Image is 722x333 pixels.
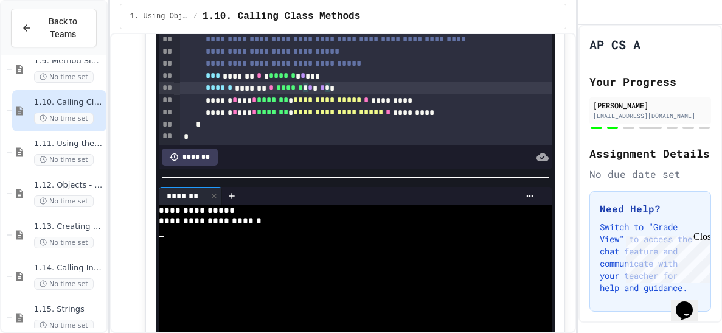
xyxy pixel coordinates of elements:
span: 1. Using Objects and Methods [130,12,189,21]
span: 1.13. Creating and Initializing Objects: Constructors [34,222,104,232]
div: No due date set [589,167,711,181]
span: 1.15. Strings [34,304,104,315]
div: Chat with us now!Close [5,5,84,77]
p: Switch to "Grade View" to access the chat feature and communicate with your teacher for help and ... [600,221,701,294]
span: No time set [34,237,94,248]
h1: AP CS A [589,36,640,53]
h2: Assignment Details [589,145,711,162]
span: No time set [34,71,94,83]
h3: Need Help? [600,202,701,216]
span: No time set [34,154,94,166]
span: No time set [34,320,94,331]
iframe: chat widget [621,231,710,283]
span: No time set [34,278,94,290]
iframe: chat widget [671,284,710,321]
span: / [193,12,198,21]
div: [PERSON_NAME] [593,100,707,111]
span: 1.10. Calling Class Methods [34,97,104,108]
button: Back to Teams [11,9,97,47]
span: 1.9. Method Signatures [34,56,104,66]
div: [EMAIL_ADDRESS][DOMAIN_NAME] [593,111,707,121]
span: 1.11. Using the Math Class [34,139,104,149]
span: 1.14. Calling Instance Methods [34,263,104,273]
span: No time set [34,195,94,207]
span: No time set [34,113,94,124]
span: 1.10. Calling Class Methods [203,9,360,24]
span: 1.12. Objects - Instances of Classes [34,180,104,191]
h2: Your Progress [589,73,711,90]
span: Back to Teams [40,15,86,41]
